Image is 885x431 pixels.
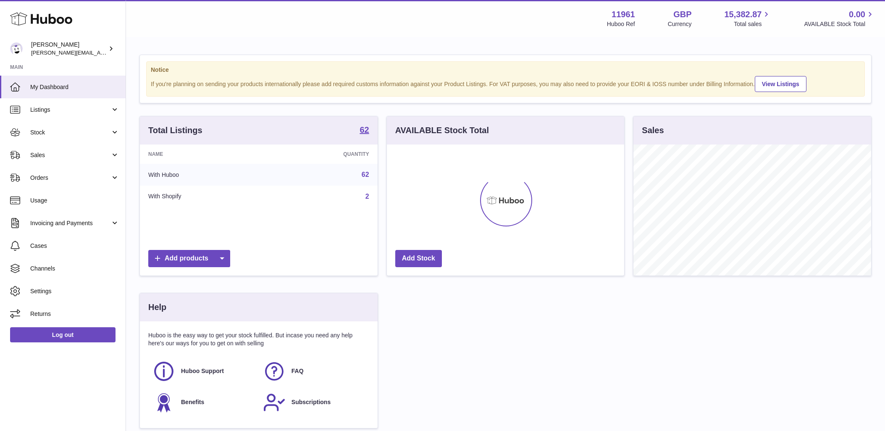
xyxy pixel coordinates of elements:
td: With Shopify [140,186,268,208]
span: Settings [30,287,119,295]
span: Cases [30,242,119,250]
span: Stock [30,129,110,137]
strong: 62 [360,126,369,134]
strong: 11961 [612,9,635,20]
span: FAQ [291,367,304,375]
a: Huboo Support [152,360,255,383]
h3: Help [148,302,166,313]
a: 62 [362,171,369,178]
div: Currency [668,20,692,28]
a: Subscriptions [263,391,365,414]
th: Quantity [268,145,378,164]
h3: Sales [642,125,664,136]
a: Add Stock [395,250,442,267]
span: Returns [30,310,119,318]
strong: GBP [673,9,691,20]
span: [PERSON_NAME][EMAIL_ADDRESS][DOMAIN_NAME] [31,49,168,56]
img: raghav@transformative.in [10,42,23,55]
span: Total sales [734,20,771,28]
span: Subscriptions [291,398,331,406]
a: Benefits [152,391,255,414]
span: Usage [30,197,119,205]
th: Name [140,145,268,164]
a: 15,382.87 Total sales [724,9,771,28]
a: 2 [365,193,369,200]
span: 0.00 [849,9,865,20]
span: Channels [30,265,119,273]
a: 0.00 AVAILABLE Stock Total [804,9,875,28]
span: Orders [30,174,110,182]
a: Log out [10,327,116,342]
div: Huboo Ref [607,20,635,28]
span: Huboo Support [181,367,224,375]
p: Huboo is the easy way to get your stock fulfilled. But incase you need any help here's our ways f... [148,331,369,347]
a: 62 [360,126,369,136]
a: Add products [148,250,230,267]
a: FAQ [263,360,365,383]
span: Sales [30,151,110,159]
span: AVAILABLE Stock Total [804,20,875,28]
strong: Notice [151,66,860,74]
span: My Dashboard [30,83,119,91]
td: With Huboo [140,164,268,186]
div: If you're planning on sending your products internationally please add required customs informati... [151,75,860,92]
h3: AVAILABLE Stock Total [395,125,489,136]
span: Invoicing and Payments [30,219,110,227]
span: Benefits [181,398,204,406]
span: Listings [30,106,110,114]
div: [PERSON_NAME] [31,41,107,57]
h3: Total Listings [148,125,202,136]
a: View Listings [755,76,806,92]
span: 15,382.87 [724,9,762,20]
